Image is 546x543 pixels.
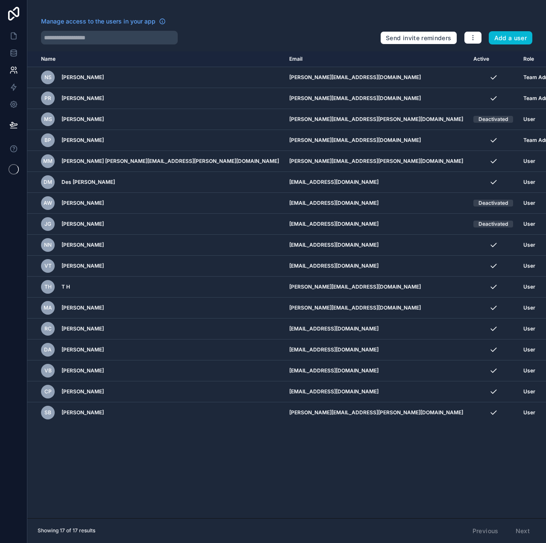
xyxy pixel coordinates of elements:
span: NS [44,74,52,81]
span: [PERSON_NAME] [62,263,104,269]
span: User [523,325,535,332]
span: [PERSON_NAME] [62,74,104,81]
span: User [523,158,535,165]
span: User [523,388,535,395]
span: User [523,304,535,311]
span: SB [44,409,51,416]
th: Active [468,51,518,67]
span: Mm [43,158,53,165]
td: [PERSON_NAME][EMAIL_ADDRESS][PERSON_NAME][DOMAIN_NAME] [284,151,468,172]
span: User [523,263,535,269]
span: [PERSON_NAME] [62,388,104,395]
span: [PERSON_NAME] [62,116,104,123]
span: [PERSON_NAME] [62,200,104,207]
div: Deactivated [478,200,508,207]
span: MA [44,304,52,311]
span: Des [PERSON_NAME] [62,179,115,186]
span: User [523,116,535,123]
th: Email [284,51,468,67]
td: [EMAIL_ADDRESS][DOMAIN_NAME] [284,381,468,402]
td: [PERSON_NAME][EMAIL_ADDRESS][DOMAIN_NAME] [284,298,468,319]
td: [PERSON_NAME][EMAIL_ADDRESS][DOMAIN_NAME] [284,130,468,151]
span: [PERSON_NAME] [62,325,104,332]
td: [PERSON_NAME][EMAIL_ADDRESS][DOMAIN_NAME] [284,67,468,88]
td: [EMAIL_ADDRESS][DOMAIN_NAME] [284,193,468,214]
span: [PERSON_NAME] [62,221,104,227]
div: Deactivated [478,116,508,123]
span: MS [44,116,52,123]
td: [EMAIL_ADDRESS][DOMAIN_NAME] [284,172,468,193]
span: Showing 17 of 17 results [38,527,95,534]
div: scrollable content [27,51,546,518]
button: Send invite reminders [380,31,457,45]
span: AW [44,200,52,207]
td: [EMAIL_ADDRESS][DOMAIN_NAME] [284,360,468,381]
span: T H [62,283,70,290]
span: [PERSON_NAME] [62,242,104,248]
span: CP [44,388,52,395]
span: [PERSON_NAME] [PERSON_NAME][EMAIL_ADDRESS][PERSON_NAME][DOMAIN_NAME] [62,158,279,165]
div: Deactivated [478,221,508,227]
button: Add a user [489,31,533,45]
span: [PERSON_NAME] [62,367,104,374]
span: User [523,200,535,207]
span: JG [44,221,51,227]
span: RC [44,325,52,332]
td: [PERSON_NAME][EMAIL_ADDRESS][PERSON_NAME][DOMAIN_NAME] [284,109,468,130]
span: User [523,242,535,248]
span: [PERSON_NAME] [62,137,104,144]
span: User [523,409,535,416]
td: [PERSON_NAME][EMAIL_ADDRESS][DOMAIN_NAME] [284,88,468,109]
span: DM [44,179,52,186]
span: User [523,179,535,186]
span: DA [44,346,52,353]
span: [PERSON_NAME] [62,95,104,102]
td: [EMAIL_ADDRESS][DOMAIN_NAME] [284,235,468,256]
span: VT [44,263,52,269]
td: [EMAIL_ADDRESS][DOMAIN_NAME] [284,319,468,339]
span: TH [44,283,52,290]
td: [EMAIL_ADDRESS][DOMAIN_NAME] [284,214,468,235]
td: [EMAIL_ADDRESS][DOMAIN_NAME] [284,256,468,277]
span: BP [44,137,51,144]
span: NN [44,242,52,248]
a: Manage access to the users in your app [41,17,166,26]
span: User [523,221,535,227]
td: [EMAIL_ADDRESS][DOMAIN_NAME] [284,339,468,360]
span: Manage access to the users in your app [41,17,156,26]
span: [PERSON_NAME] [62,346,104,353]
th: Name [27,51,284,67]
td: [PERSON_NAME][EMAIL_ADDRESS][DOMAIN_NAME] [284,277,468,298]
span: [PERSON_NAME] [62,304,104,311]
span: PR [44,95,51,102]
span: [PERSON_NAME] [62,409,104,416]
span: User [523,346,535,353]
td: [PERSON_NAME][EMAIL_ADDRESS][PERSON_NAME][DOMAIN_NAME] [284,402,468,423]
span: User [523,367,535,374]
span: User [523,283,535,290]
span: VB [44,367,52,374]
